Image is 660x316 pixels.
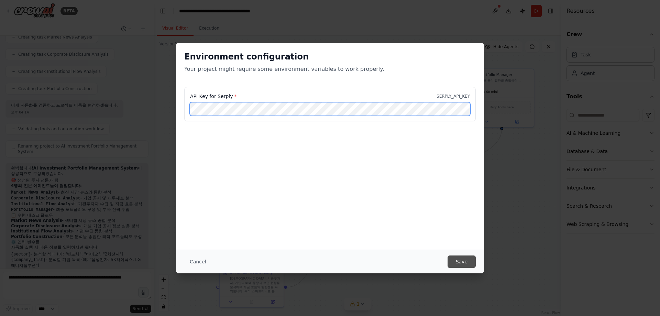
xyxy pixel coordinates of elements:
p: SERPLY_API_KEY [437,94,470,99]
button: Save [448,255,476,268]
button: Cancel [184,255,211,268]
p: Your project might require some environment variables to work properly. [184,65,476,73]
h2: Environment configuration [184,51,476,62]
label: API Key for Serply [190,93,236,100]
